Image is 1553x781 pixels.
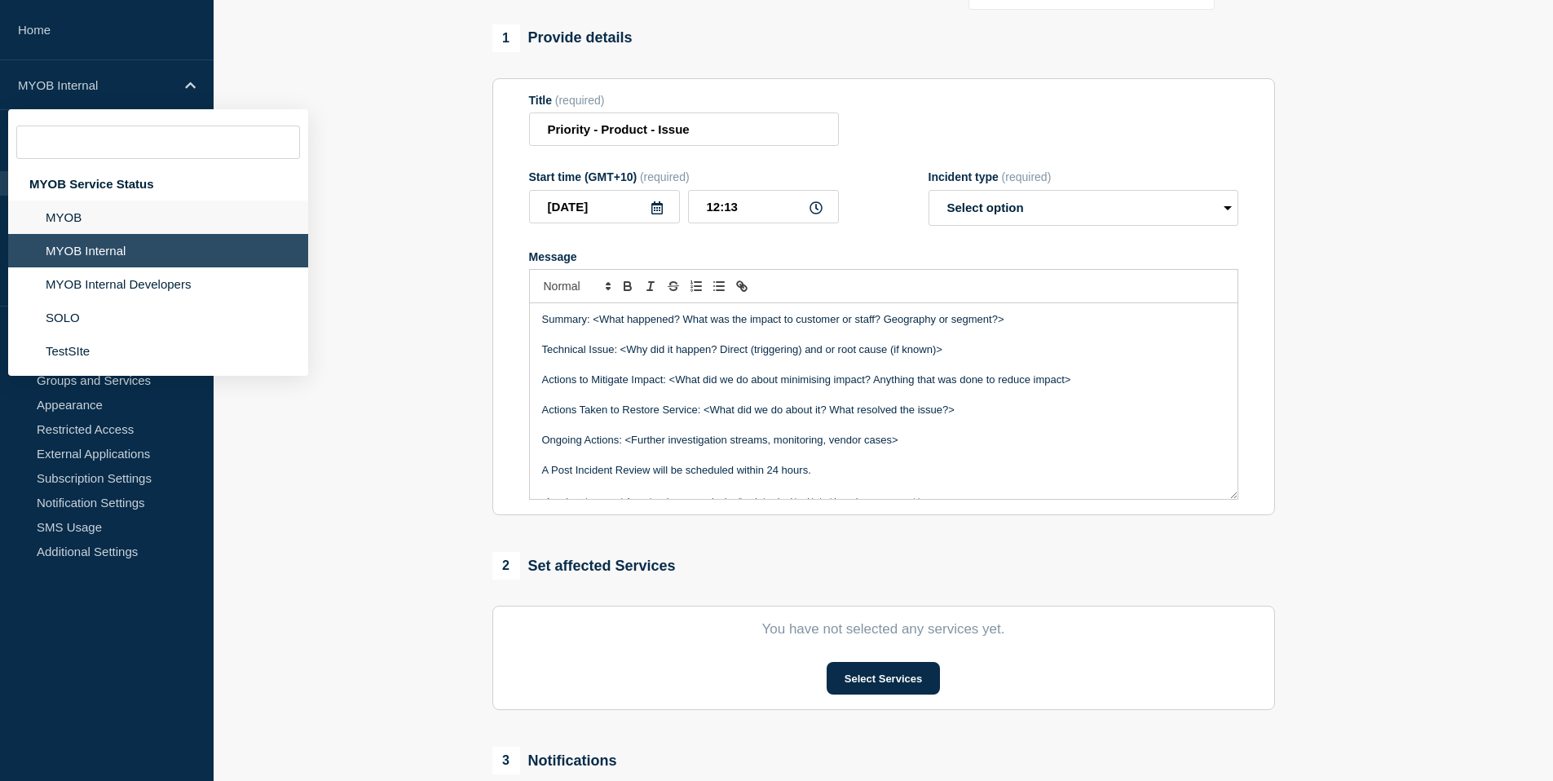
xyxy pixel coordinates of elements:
li: MYOB Internal Developers [8,267,308,301]
div: Message [530,303,1238,499]
div: Notifications [492,747,617,774]
button: Select Services [827,662,940,695]
span: Font size [536,276,616,296]
button: Toggle strikethrough text [662,276,685,296]
li: MYOB Internal [8,234,308,267]
div: Title [529,94,839,107]
button: Toggle bulleted list [708,276,730,296]
div: Start time (GMT+10) [529,170,839,183]
p: You have not selected any services yet. [529,621,1238,638]
a: contact Incident Management [875,496,979,505]
input: HH:MM [688,190,839,223]
button: Toggle link [730,276,753,296]
li: MYOB [8,201,308,234]
p: Actions to Mitigate Impact: <What did we do about minimising impact? Anything that was done to re... [542,373,1225,387]
button: Toggle italic text [639,276,662,296]
p: MYOB Internal [18,78,174,92]
p: Summary: <What happened? What was the impact to customer or staff? Geography or segment?> [542,312,1225,327]
span: 2 [492,552,520,580]
div: Set affected Services [492,552,676,580]
span: (required) [640,170,690,183]
li: SOLO [8,301,308,334]
div: MYOB Service Status [8,167,308,201]
p: Ongoing Actions: <Further investigation streams, monitoring, vendor cases> [542,433,1225,448]
div: Provide details [492,24,633,52]
button: Toggle bold text [616,276,639,296]
span: "If you have important information about, or need to be directly involved in, this incident, please [542,496,876,505]
span: " [979,496,982,505]
select: Incident type [929,190,1238,226]
input: Title [529,113,839,146]
li: TestSIte [8,334,308,368]
button: Toggle ordered list [685,276,708,296]
input: YYYY-MM-DD [529,190,680,223]
p: Technical Issue: <Why did it happen? Direct (triggering) and or root cause (if known)> [542,342,1225,357]
div: Message [529,250,1238,263]
p: A Post Incident Review will be scheduled within 24 hours. [542,463,1225,478]
span: (required) [555,94,605,107]
span: 3 [492,747,520,774]
span: 1 [492,24,520,52]
p: Actions Taken to Restore Service: <What did we do about it? What resolved the issue?> [542,403,1225,417]
span: (required) [1002,170,1052,183]
div: Incident type [929,170,1238,183]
